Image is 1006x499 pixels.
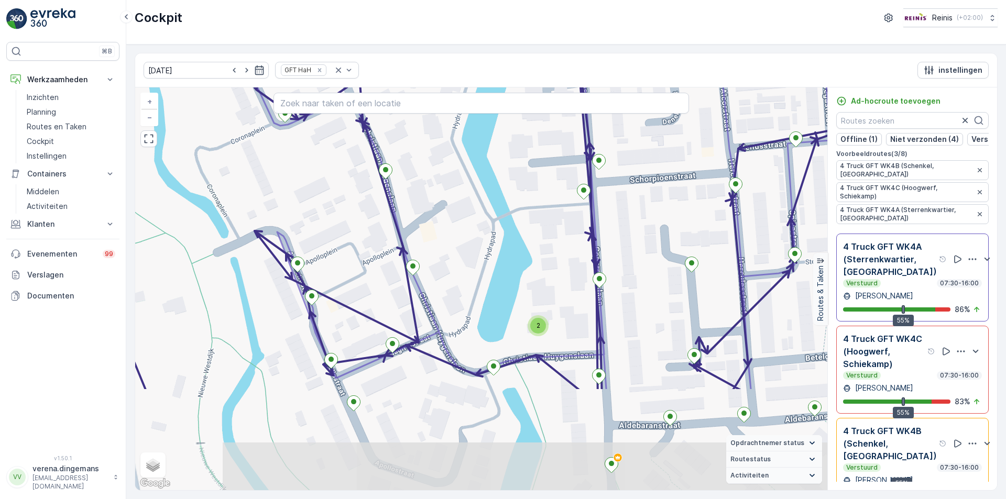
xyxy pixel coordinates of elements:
[27,249,96,259] p: Evenementen
[141,94,157,109] a: In zoomen
[903,12,928,24] img: Reinis-Logo-Vrijstaand_Tekengebied-1-copy2_aBO4n7j.png
[144,62,269,79] input: dd/mm/yyyy
[893,315,914,326] div: 55%
[836,150,989,158] p: Voorbeeldroutes ( 3 / 8 )
[938,65,982,75] p: instellingen
[851,96,941,106] p: Ad-hocroute toevoegen
[27,219,99,229] p: Klanten
[903,8,998,27] button: Reinis(+02:00)
[6,455,119,461] span: v 1.50.1
[891,478,912,489] div: 55%
[853,291,913,301] p: [PERSON_NAME]
[955,396,970,407] p: 83 %
[726,435,822,451] summary: Opdrachtnemer status
[845,371,879,380] p: Verstuurd
[528,315,549,336] div: 2
[32,474,108,491] p: [EMAIL_ADDRESS][DOMAIN_NAME]
[27,151,67,161] p: Instellingen
[815,265,826,321] p: Routes & Taken
[840,206,974,223] span: 4 Truck GFT WK4A (Sterrenkwartier, [GEOGRAPHIC_DATA])
[23,184,119,199] a: Middelen
[27,107,56,117] p: Planning
[27,74,99,85] p: Werkzaamheden
[840,134,878,145] p: Offline (1)
[6,163,119,184] button: Containers
[845,463,879,472] p: Verstuurd
[939,463,980,472] p: 07:30-16:00
[27,186,59,197] p: Middelen
[537,321,540,329] span: 2
[27,121,86,132] p: Routes en Taken
[32,463,108,474] p: verena.dingemans
[890,134,959,145] p: Niet verzonden (4)
[23,134,119,149] a: Cockpit
[853,475,913,485] p: [PERSON_NAME]
[726,451,822,468] summary: Routestatus
[27,169,99,179] p: Containers
[939,371,980,380] p: 07:30-16:00
[6,463,119,491] button: VVverena.dingemans[EMAIL_ADDRESS][DOMAIN_NAME]
[853,383,913,393] p: [PERSON_NAME]
[730,471,769,480] span: Activiteiten
[836,133,882,146] button: Offline (1)
[281,65,313,75] div: GFT HaH
[6,264,119,285] a: Verslagen
[927,347,936,356] div: help tooltippictogram
[843,425,937,462] p: 4 Truck GFT WK4B (Schenkel, [GEOGRAPHIC_DATA])
[9,469,26,485] div: VV
[105,250,113,258] p: 99
[726,468,822,484] summary: Activiteiten
[6,214,119,235] button: Klanten
[135,9,182,26] p: Cockpit
[836,112,989,129] input: Routes zoeken
[6,69,119,90] button: Werkzaamheden
[27,270,115,280] p: Verslagen
[23,90,119,105] a: Inzichten
[23,105,119,119] a: Planning
[23,119,119,134] a: Routes en Taken
[274,93,689,114] input: Zoek naar taken of een locatie
[836,96,941,106] a: Ad-hocroute toevoegen
[6,8,27,29] img: logo
[730,455,771,463] span: Routestatus
[840,184,974,201] span: 4 Truck GFT WK4C (Hoogwerf, Schiekamp)
[27,92,59,103] p: Inzichten
[27,291,115,301] p: Documenten
[147,113,152,121] span: −
[843,332,925,370] p: 4 Truck GFT WK4C (Hoogwerf, Schiekamp)
[30,8,75,29] img: logo_light-DOdMpM7g.png
[917,62,989,79] button: instellingen
[314,66,325,74] div: Remove GFT HaH
[6,285,119,306] a: Documenten
[957,14,983,22] p: ( +02:00 )
[6,243,119,264] a: Evenementen99
[138,476,172,490] a: Dit gebied openen in Google Maps (er wordt een nieuw venster geopend)
[939,279,980,287] p: 07:30-16:00
[102,47,112,56] p: ⌘B
[147,97,152,106] span: +
[23,199,119,214] a: Activiteiten
[932,13,953,23] p: Reinis
[939,255,947,263] div: help tooltippictogram
[840,162,974,179] span: 4 Truck GFT WK4B (Schenkel, [GEOGRAPHIC_DATA])
[27,201,68,212] p: Activiteiten
[845,279,879,287] p: Verstuurd
[955,304,970,315] p: 86 %
[886,133,963,146] button: Niet verzonden (4)
[23,149,119,163] a: Instellingen
[843,240,937,278] p: 4 Truck GFT WK4A (Sterrenkwartier, [GEOGRAPHIC_DATA])
[27,136,54,147] p: Cockpit
[141,109,157,125] a: Uitzoomen
[939,439,947,448] div: help tooltippictogram
[730,439,804,447] span: Opdrachtnemer status
[141,453,165,476] a: Layers
[138,476,172,490] img: Google
[893,407,914,418] div: 55%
